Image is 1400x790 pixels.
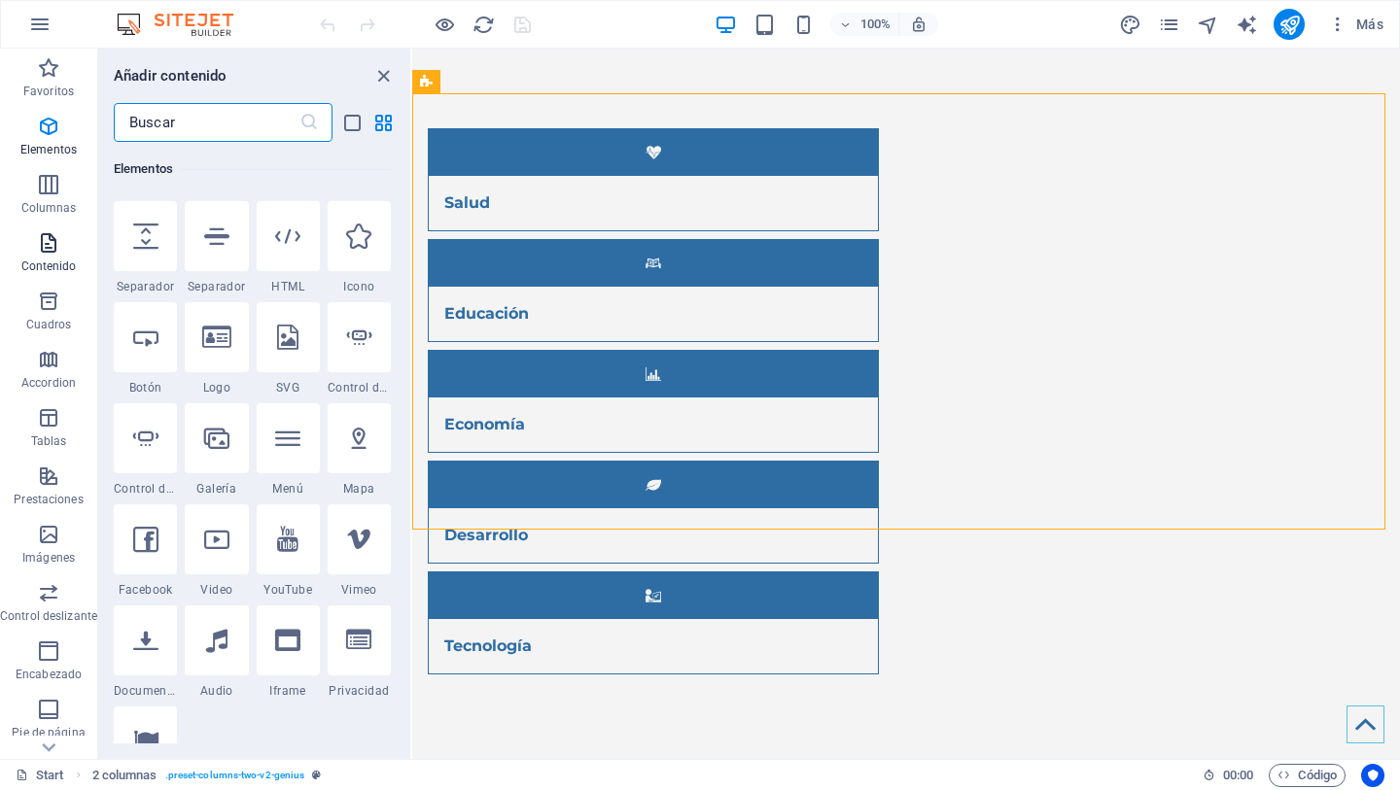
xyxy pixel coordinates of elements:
div: Vimeo [328,504,391,598]
i: Navegador [1197,14,1219,36]
span: Audio [185,683,248,699]
button: pages [1157,13,1180,36]
span: Video [185,582,248,598]
button: publish [1274,9,1305,40]
button: close panel [371,64,395,87]
button: grid-view [371,111,395,134]
span: Iframe [257,683,320,699]
button: Código [1269,764,1346,787]
p: Tablas [31,433,67,449]
div: Menú [257,403,320,497]
span: Mapa [328,481,391,497]
div: Facebook [114,504,177,598]
span: Control deslizante de imágenes [328,380,391,395]
div: Logo [185,302,248,395]
p: Columnas [21,200,77,216]
span: YouTube [257,582,320,598]
button: Más [1320,9,1391,40]
p: Encabezado [16,667,82,682]
button: text_generator [1235,13,1258,36]
button: reload [472,13,495,36]
span: Vimeo [328,582,391,598]
div: Iframe [257,605,320,699]
div: Privacidad [328,605,391,699]
i: Publicar [1278,14,1301,36]
div: Galería [185,403,248,497]
i: Este elemento es un preajuste personalizable [312,770,321,780]
p: Accordion [21,375,76,391]
span: Logo [185,380,248,395]
div: Botón [114,302,177,395]
i: Páginas (Ctrl+Alt+S) [1158,14,1180,36]
nav: breadcrumb [92,764,322,787]
img: Editor Logo [112,13,258,36]
div: SVG [257,302,320,395]
span: Documento [114,683,177,699]
span: 00 00 [1223,764,1253,787]
span: : [1237,768,1240,782]
p: Elementos [20,142,77,157]
span: Más [1328,15,1383,34]
h6: Añadir contenido [114,64,227,87]
span: Separador [114,279,177,294]
button: list-view [340,111,364,134]
p: Prestaciones [14,492,83,507]
h6: Elementos [114,157,391,181]
button: Haz clic para salir del modo de previsualización y seguir editando [433,13,456,36]
div: Mapa [328,403,391,497]
div: Control deslizante [114,403,177,497]
span: Separador [185,279,248,294]
div: Audio [185,605,248,699]
div: YouTube [257,504,320,598]
a: Haz clic para cancelar la selección y doble clic para abrir páginas [16,764,64,787]
div: Icono [328,201,391,294]
span: Botón [114,380,177,395]
span: Facebook [114,582,177,598]
div: Separador [185,201,248,294]
input: Buscar [114,103,299,142]
span: . preset-columns-two-v2-genius [165,764,305,787]
button: 100% [830,13,899,36]
span: Galería [185,481,248,497]
h6: 100% [859,13,891,36]
div: Documento [114,605,177,699]
p: Contenido [21,258,77,274]
div: Video [185,504,248,598]
p: Pie de página [12,725,85,740]
span: HTML [257,279,320,294]
span: Haz clic para seleccionar y doble clic para editar [92,764,157,787]
div: HTML [257,201,320,294]
h6: Tiempo de la sesión [1203,764,1254,787]
span: Icono [328,279,391,294]
i: AI Writer [1236,14,1258,36]
p: Cuadros [26,317,72,332]
div: Separador [114,201,177,294]
i: Volver a cargar página [472,14,495,36]
span: Código [1277,764,1337,787]
span: Menú [257,481,320,497]
i: Diseño (Ctrl+Alt+Y) [1119,14,1141,36]
button: navigator [1196,13,1219,36]
span: SVG [257,380,320,395]
p: Imágenes [22,550,75,566]
button: Usercentrics [1361,764,1384,787]
div: Control deslizante de imágenes [328,302,391,395]
p: Favoritos [23,84,74,99]
i: Al redimensionar, ajustar el nivel de zoom automáticamente para ajustarse al dispositivo elegido. [910,16,927,33]
span: Control deslizante [114,481,177,497]
span: Privacidad [328,683,391,699]
button: design [1118,13,1141,36]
